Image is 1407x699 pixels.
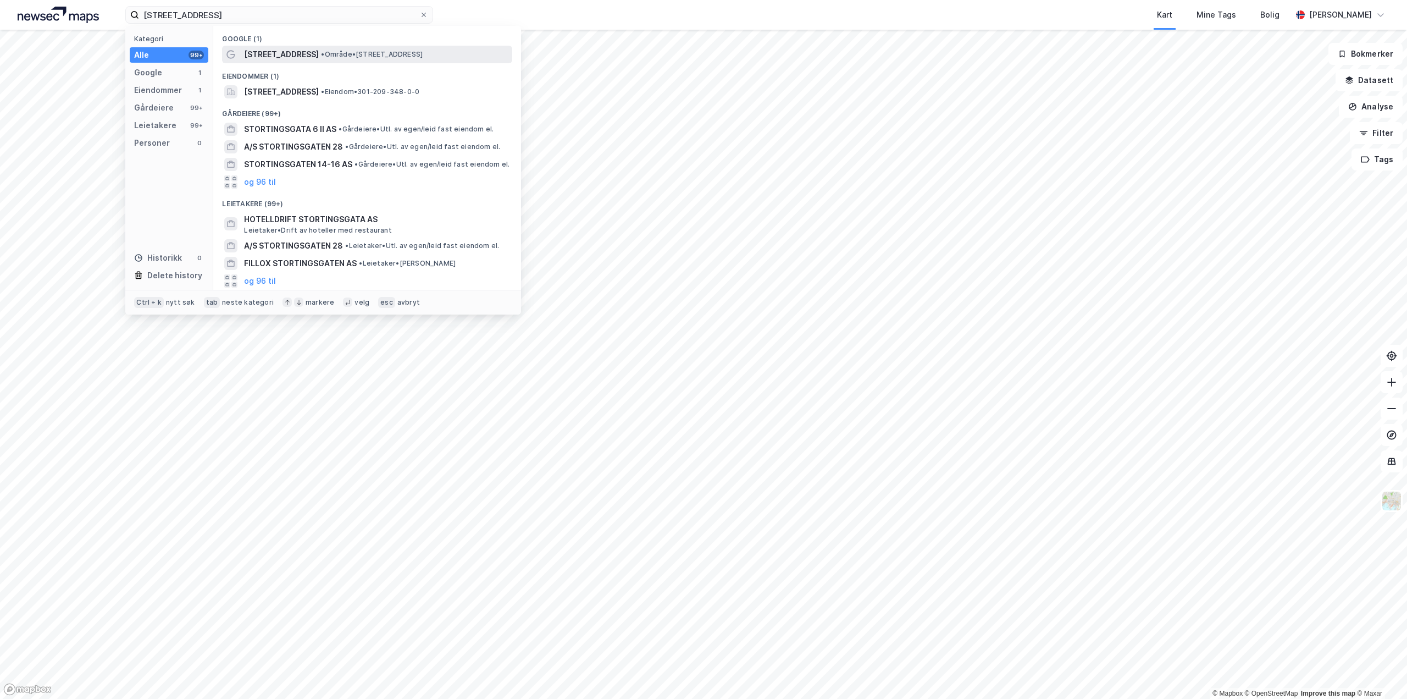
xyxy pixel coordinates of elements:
[166,298,195,307] div: nytt søk
[321,50,324,58] span: •
[134,251,182,265] div: Historikk
[1212,690,1243,697] a: Mapbox
[321,87,419,96] span: Eiendom • 301-209-348-0-0
[134,297,164,308] div: Ctrl + k
[339,125,342,133] span: •
[1352,646,1407,699] iframe: Chat Widget
[213,26,521,46] div: Google (1)
[397,298,420,307] div: avbryt
[134,48,149,62] div: Alle
[244,85,319,98] span: [STREET_ADDRESS]
[1336,69,1403,91] button: Datasett
[244,140,343,153] span: A/S STORTINGSGATEN 28
[378,297,395,308] div: esc
[244,239,343,252] span: A/S STORTINGSGATEN 28
[244,257,357,270] span: FILLOX STORTINGSGATEN AS
[3,683,52,696] a: Mapbox homepage
[134,66,162,79] div: Google
[345,241,348,250] span: •
[244,48,319,61] span: [STREET_ADDRESS]
[321,50,423,59] span: Område • [STREET_ADDRESS]
[195,139,204,147] div: 0
[195,254,204,262] div: 0
[345,241,499,250] span: Leietaker • Utl. av egen/leid fast eiendom el.
[213,63,521,83] div: Eiendommer (1)
[321,87,324,96] span: •
[189,51,204,59] div: 99+
[134,101,174,114] div: Gårdeiere
[1350,122,1403,144] button: Filter
[339,125,494,134] span: Gårdeiere • Utl. av egen/leid fast eiendom el.
[222,298,274,307] div: neste kategori
[189,121,204,130] div: 99+
[213,101,521,120] div: Gårdeiere (99+)
[134,84,182,97] div: Eiendommer
[1352,646,1407,699] div: Kontrollprogram for chat
[1301,690,1355,697] a: Improve this map
[189,103,204,112] div: 99+
[354,160,358,168] span: •
[1196,8,1236,21] div: Mine Tags
[359,259,362,267] span: •
[134,35,208,43] div: Kategori
[1381,491,1402,511] img: Z
[195,86,204,95] div: 1
[244,175,276,189] button: og 96 til
[134,119,176,132] div: Leietakere
[195,68,204,77] div: 1
[1245,690,1298,697] a: OpenStreetMap
[147,269,202,282] div: Delete history
[345,142,348,151] span: •
[354,298,369,307] div: velg
[1351,148,1403,170] button: Tags
[139,7,419,23] input: Søk på adresse, matrikkel, gårdeiere, leietakere eller personer
[213,191,521,211] div: Leietakere (99+)
[345,142,500,151] span: Gårdeiere • Utl. av egen/leid fast eiendom el.
[18,7,99,23] img: logo.a4113a55bc3d86da70a041830d287a7e.svg
[359,259,456,268] span: Leietaker • [PERSON_NAME]
[1339,96,1403,118] button: Analyse
[354,160,509,169] span: Gårdeiere • Utl. av egen/leid fast eiendom el.
[244,213,508,226] span: HOTELLDRIFT STORTINGSGATA AS
[244,123,336,136] span: STORTINGSGATA 6 II AS
[244,226,391,235] span: Leietaker • Drift av hoteller med restaurant
[1309,8,1372,21] div: [PERSON_NAME]
[204,297,220,308] div: tab
[1260,8,1279,21] div: Bolig
[1328,43,1403,65] button: Bokmerker
[1157,8,1172,21] div: Kart
[134,136,170,150] div: Personer
[244,158,352,171] span: STORTINGSGATEN 14-16 AS
[244,274,276,288] button: og 96 til
[306,298,334,307] div: markere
